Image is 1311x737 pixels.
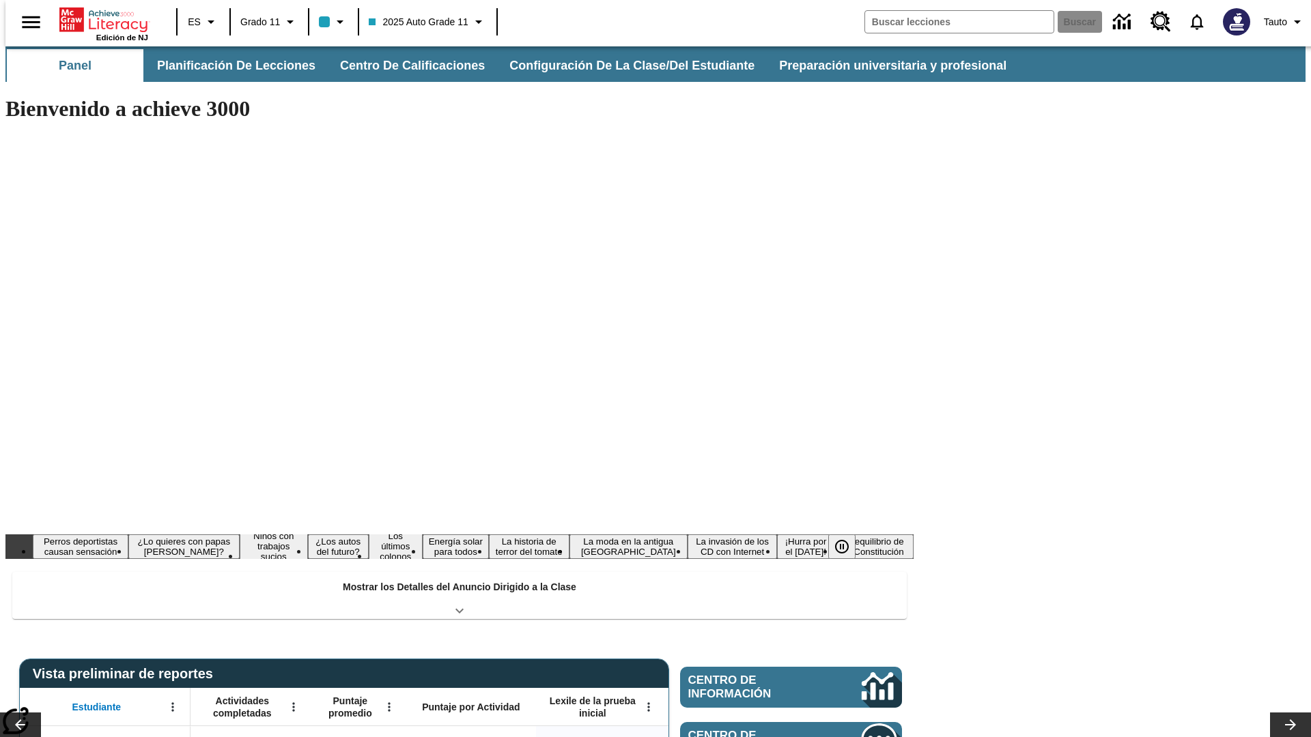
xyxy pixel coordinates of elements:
span: Vista preliminar de reportes [33,666,220,682]
button: El color de la clase es azul claro. Cambiar el color de la clase. [313,10,354,34]
div: Pausar [828,534,869,559]
button: Planificación de lecciones [146,49,326,82]
span: Grado 11 [240,15,280,29]
button: Lenguaje: ES, Selecciona un idioma [182,10,225,34]
a: Centro de recursos, Se abrirá en una pestaña nueva. [1142,3,1179,40]
a: Notificaciones [1179,4,1215,40]
button: Diapositiva 7 La historia de terror del tomate [489,534,569,559]
span: Puntaje promedio [318,695,383,719]
div: Mostrar los Detalles del Anuncio Dirigido a la Clase [12,572,907,619]
button: Clase: 2025 Auto Grade 11, Selecciona una clase [363,10,492,34]
button: Preparación universitaria y profesional [768,49,1017,82]
button: Escoja un nuevo avatar [1215,4,1258,40]
a: Centro de información [680,667,902,708]
button: Panel [7,49,143,82]
button: Diapositiva 3 Niños con trabajos sucios [240,529,308,564]
span: Puntaje por Actividad [422,701,520,713]
button: Diapositiva 4 ¿Los autos del futuro? [308,534,369,559]
div: Subbarra de navegación [5,49,1019,82]
input: Buscar campo [865,11,1054,33]
button: Diapositiva 8 La moda en la antigua Roma [569,534,688,559]
button: Diapositiva 1 Perros deportistas causan sensación [33,534,128,559]
div: Portada [59,5,148,42]
button: Abrir menú [283,697,304,717]
a: Portada [59,6,148,33]
p: Mostrar los Detalles del Anuncio Dirigido a la Clase [343,580,576,594]
span: Actividades completadas [197,695,287,719]
button: Perfil/Configuración [1258,10,1311,34]
button: Grado: Grado 11, Elige un grado [235,10,304,34]
button: Diapositiva 5 Los últimos colonos [369,529,423,564]
button: Diapositiva 6 Energía solar para todos [423,534,489,559]
span: Lexile de la prueba inicial [543,695,643,719]
button: Carrusel de lecciones, seguir [1270,712,1311,737]
button: Configuración de la clase/del estudiante [498,49,765,82]
div: Subbarra de navegación [5,46,1306,82]
span: Centro de información [688,674,816,701]
button: Abrir menú [379,697,399,717]
button: Abrir menú [638,697,659,717]
a: Centro de información [1105,3,1142,41]
img: Avatar [1223,8,1250,35]
h1: Bienvenido a achieve 3000 [5,96,914,121]
span: 2025 Auto Grade 11 [369,15,468,29]
button: Centro de calificaciones [329,49,496,82]
button: Diapositiva 2 ¿Lo quieres con papas fritas? [128,534,240,559]
button: Abrir el menú lateral [11,2,51,42]
span: ES [188,15,201,29]
button: Abrir menú [163,697,183,717]
button: Pausar [828,534,856,559]
button: Diapositiva 11 El equilibrio de la Constitución [834,534,914,559]
button: Diapositiva 10 ¡Hurra por el Día de la Constitución! [777,534,834,559]
button: Diapositiva 9 La invasión de los CD con Internet [688,534,777,559]
span: Estudiante [72,701,122,713]
span: Edición de NJ [96,33,148,42]
span: Tauto [1264,15,1287,29]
